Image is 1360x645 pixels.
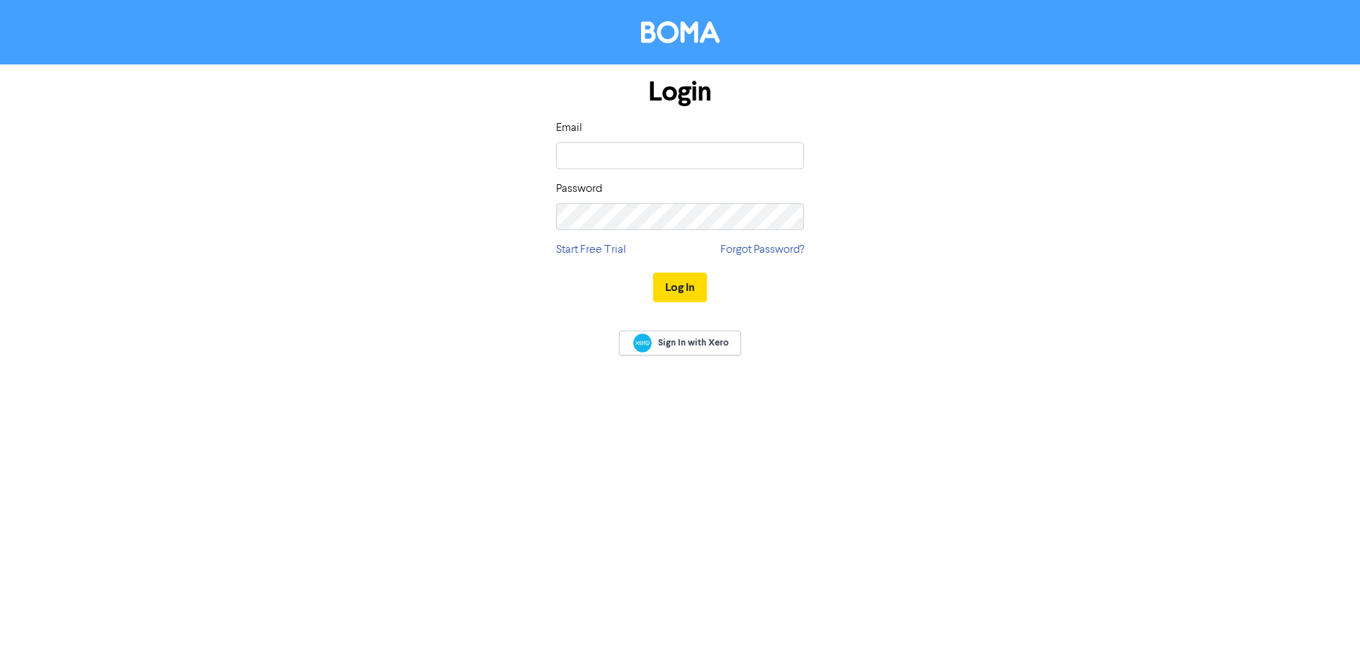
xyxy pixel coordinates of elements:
a: Sign In with Xero [619,331,741,355]
a: Forgot Password? [720,241,804,258]
img: Xero logo [633,333,652,353]
a: Start Free Trial [556,241,626,258]
h1: Login [556,76,804,108]
img: BOMA Logo [641,21,720,43]
span: Sign In with Xero [658,336,729,349]
button: Log In [653,273,707,302]
label: Password [556,181,602,198]
label: Email [556,120,582,137]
